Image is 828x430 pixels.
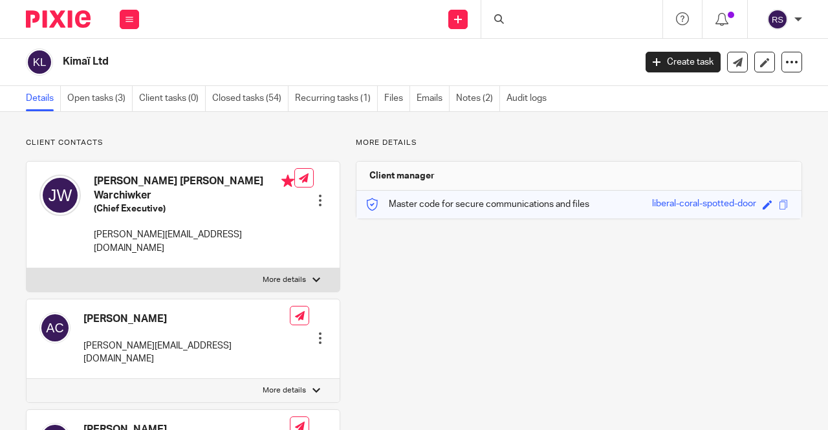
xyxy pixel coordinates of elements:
[727,52,748,72] a: Send new email
[39,312,71,343] img: svg%3E
[139,86,206,111] a: Client tasks (0)
[26,86,61,111] a: Details
[26,138,340,148] p: Client contacts
[39,175,81,216] img: svg%3E
[366,198,589,211] p: Master code for secure communications and files
[63,55,514,69] h2: Kimaï Ltd
[83,312,290,326] h4: [PERSON_NAME]
[212,86,289,111] a: Closed tasks (54)
[83,339,290,366] p: [PERSON_NAME][EMAIL_ADDRESS][DOMAIN_NAME]
[26,10,91,28] img: Pixie
[507,86,553,111] a: Audit logs
[26,48,53,76] img: svg%3E
[94,228,294,255] p: [PERSON_NAME][EMAIL_ADDRESS][DOMAIN_NAME]
[263,275,306,285] p: More details
[779,200,789,210] span: Copy to clipboard
[763,200,772,210] span: Edit code
[263,385,306,396] p: More details
[67,86,133,111] a: Open tasks (3)
[767,9,788,30] img: svg%3E
[94,175,294,202] h4: [PERSON_NAME] [PERSON_NAME] Warchiwker
[646,52,721,72] a: Create task
[456,86,500,111] a: Notes (2)
[417,86,450,111] a: Emails
[652,197,756,212] div: liberal-coral-spotted-door
[384,86,410,111] a: Files
[356,138,802,148] p: More details
[369,169,435,182] h3: Client manager
[295,86,378,111] a: Recurring tasks (1)
[281,175,294,188] i: Primary
[94,202,294,215] h5: (Chief Executive)
[754,52,775,72] a: Edit client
